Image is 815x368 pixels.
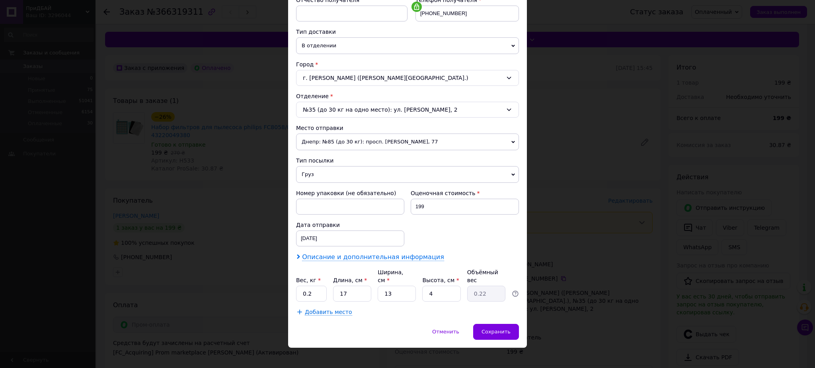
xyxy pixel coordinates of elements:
[467,268,505,284] div: Объёмный вес
[305,309,352,316] span: Добавить место
[296,92,519,100] div: Отделение
[296,37,519,54] span: В отделении
[415,6,519,21] input: +380
[296,277,321,283] label: Вес, кг
[296,221,404,229] div: Дата отправки
[296,166,519,183] span: Груз
[296,125,343,131] span: Место отправки
[422,277,459,283] label: Высота, см
[296,29,336,35] span: Тип доставки
[411,189,519,197] div: Оценочная стоимость
[302,253,444,261] span: Описание и дополнительная информация
[432,329,459,335] span: Отменить
[296,157,333,164] span: Тип посылки
[296,102,519,118] div: №35 (до 30 кг на одно место): ул. [PERSON_NAME], 2
[296,70,519,86] div: г. [PERSON_NAME] ([PERSON_NAME][GEOGRAPHIC_DATA].)
[378,269,403,283] label: Ширина, см
[296,189,404,197] div: Номер упаковки (не обязательно)
[333,277,367,283] label: Длина, см
[482,329,511,335] span: Сохранить
[296,134,519,150] span: Днепр: №85 (до 30 кг): просп. [PERSON_NAME], 77
[296,60,519,68] div: Город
